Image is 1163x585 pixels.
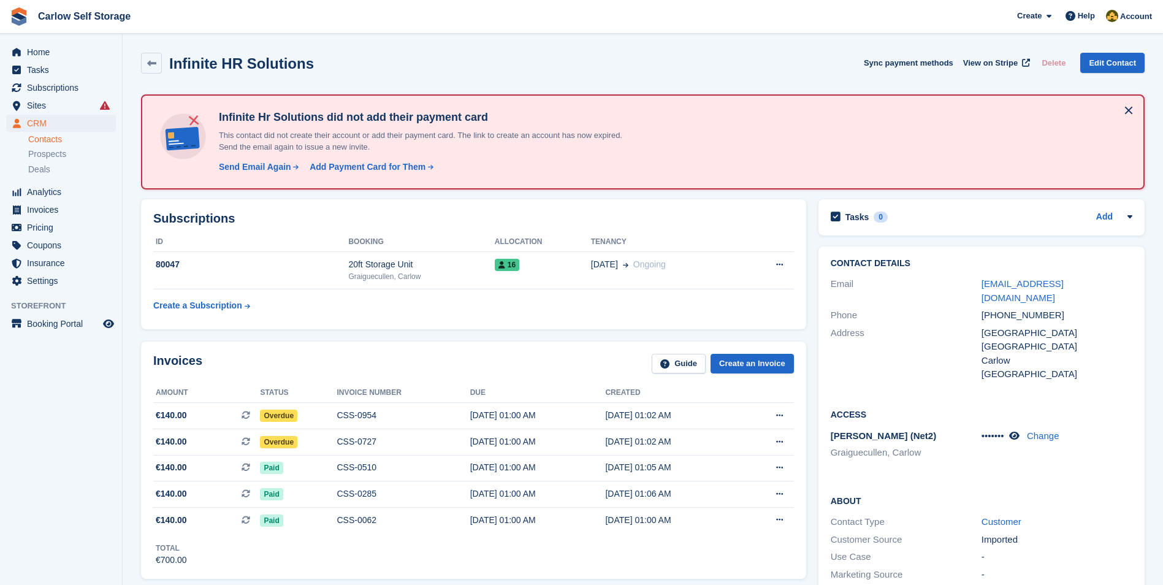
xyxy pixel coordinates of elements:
[156,487,187,500] span: €140.00
[27,44,101,61] span: Home
[831,308,982,323] div: Phone
[6,237,116,254] a: menu
[1017,10,1042,22] span: Create
[605,461,741,474] div: [DATE] 01:05 AM
[219,161,291,174] div: Send Email Again
[605,409,741,422] div: [DATE] 01:02 AM
[153,299,242,312] div: Create a Subscription
[6,79,116,96] a: menu
[27,97,101,114] span: Sites
[214,129,643,153] p: This contact did not create their account or add their payment card. The link to create an accoun...
[337,514,470,527] div: CSS-0062
[10,7,28,26] img: stora-icon-8386f47178a22dfd0bd8f6a31ec36ba5ce8667c1dd55bd0f319d3a0aa187defe.svg
[337,435,470,448] div: CSS-0727
[831,408,1132,420] h2: Access
[6,272,116,289] a: menu
[958,53,1032,73] a: View on Stripe
[153,258,348,271] div: 80047
[874,212,888,223] div: 0
[28,164,50,175] span: Deals
[1120,10,1152,23] span: Account
[831,326,982,381] div: Address
[982,516,1021,527] a: Customer
[591,232,742,252] th: Tenancy
[153,212,794,226] h2: Subscriptions
[1080,53,1145,73] a: Edit Contact
[495,232,591,252] th: Allocation
[6,97,116,114] a: menu
[101,316,116,331] a: Preview store
[6,183,116,201] a: menu
[337,461,470,474] div: CSS-0510
[982,326,1132,340] div: [GEOGRAPHIC_DATA]
[6,115,116,132] a: menu
[605,514,741,527] div: [DATE] 01:00 AM
[470,487,606,500] div: [DATE] 01:00 AM
[591,258,618,271] span: [DATE]
[28,148,66,160] span: Prospects
[831,259,1132,269] h2: Contact Details
[27,237,101,254] span: Coupons
[470,383,606,403] th: Due
[831,550,982,564] div: Use Case
[1078,10,1095,22] span: Help
[153,294,250,317] a: Create a Subscription
[153,383,260,403] th: Amount
[33,6,135,26] a: Carlow Self Storage
[831,430,937,441] span: [PERSON_NAME] (Net2)
[470,435,606,448] div: [DATE] 01:00 AM
[27,79,101,96] span: Subscriptions
[260,410,297,422] span: Overdue
[605,383,741,403] th: Created
[831,446,982,460] li: Graiguecullen, Carlow
[156,409,187,422] span: €140.00
[337,383,470,403] th: Invoice number
[348,232,494,252] th: Booking
[652,354,706,374] a: Guide
[27,219,101,236] span: Pricing
[156,435,187,448] span: €140.00
[337,409,470,422] div: CSS-0954
[6,254,116,272] a: menu
[27,61,101,78] span: Tasks
[470,514,606,527] div: [DATE] 01:00 AM
[6,219,116,236] a: menu
[153,232,348,252] th: ID
[831,277,982,305] div: Email
[153,354,202,374] h2: Invoices
[605,487,741,500] div: [DATE] 01:06 AM
[470,461,606,474] div: [DATE] 01:00 AM
[260,462,283,474] span: Paid
[260,436,297,448] span: Overdue
[982,550,1132,564] div: -
[1096,210,1113,224] a: Add
[633,259,666,269] span: Ongoing
[864,53,953,73] button: Sync payment methods
[605,435,741,448] div: [DATE] 01:02 AM
[27,183,101,201] span: Analytics
[156,461,187,474] span: €140.00
[28,148,116,161] a: Prospects
[711,354,794,374] a: Create an Invoice
[831,568,982,582] div: Marketing Source
[305,161,435,174] a: Add Payment Card for Them
[11,300,122,312] span: Storefront
[27,272,101,289] span: Settings
[156,543,187,554] div: Total
[27,201,101,218] span: Invoices
[982,367,1132,381] div: [GEOGRAPHIC_DATA]
[963,57,1018,69] span: View on Stripe
[348,258,494,271] div: 20ft Storage Unit
[169,55,314,72] h2: Infinite HR Solutions
[6,61,116,78] a: menu
[348,271,494,282] div: Graiguecullen, Carlow
[337,487,470,500] div: CSS-0285
[831,515,982,529] div: Contact Type
[28,163,116,176] a: Deals
[260,514,283,527] span: Paid
[27,254,101,272] span: Insurance
[831,533,982,547] div: Customer Source
[260,383,337,403] th: Status
[6,315,116,332] a: menu
[1027,430,1059,441] a: Change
